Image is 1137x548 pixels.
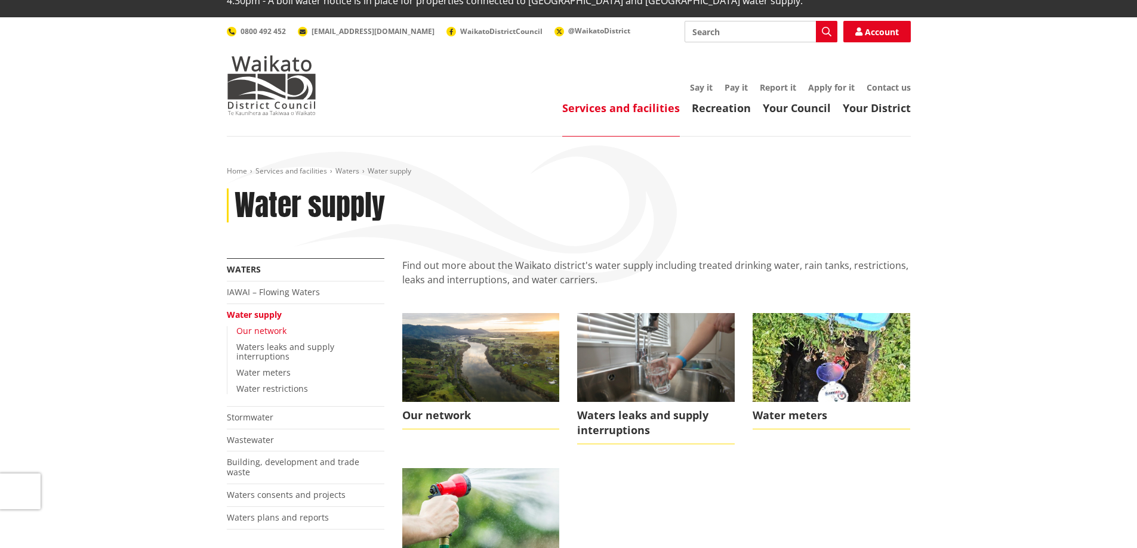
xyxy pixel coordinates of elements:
a: Waters [335,166,359,176]
span: 0800 492 452 [241,26,286,36]
a: Apply for it [808,82,855,93]
a: Your Council [763,101,831,115]
a: 0800 492 452 [227,26,286,36]
span: Our network [402,402,560,429]
a: Water supply [227,309,282,320]
span: Waters leaks and supply interruptions [577,402,735,444]
a: Pay it [725,82,748,93]
img: water meter [753,313,910,401]
a: Services and facilities [562,101,680,115]
span: @WaikatoDistrict [568,26,630,36]
a: WaikatoDistrictCouncil [446,26,543,36]
a: @WaikatoDistrict [554,26,630,36]
span: WaikatoDistrictCouncil [460,26,543,36]
input: Search input [685,21,837,42]
a: Water meters [236,367,291,378]
a: Stormwater [227,411,273,423]
a: Contact us [867,82,911,93]
span: [EMAIL_ADDRESS][DOMAIN_NAME] [312,26,435,36]
a: Wastewater [227,434,274,445]
a: Waters leaks and supply interruptions [236,341,334,363]
a: Say it [690,82,713,93]
a: Waters leaks and supply interruptions [577,313,735,444]
a: Waters plans and reports [227,512,329,523]
img: Waikato Te Awa [402,313,560,401]
img: Waikato District Council - Te Kaunihera aa Takiwaa o Waikato [227,55,316,115]
span: Water supply [368,166,411,176]
a: Our network [402,313,560,429]
a: Waters consents and projects [227,489,346,500]
p: Find out more about the Waikato district's water supply including treated drinking water, rain ta... [402,258,911,301]
h1: Water supply [235,188,385,223]
a: Home [227,166,247,176]
a: Our network [236,325,286,336]
a: Building, development and trade waste [227,456,359,478]
a: [EMAIL_ADDRESS][DOMAIN_NAME] [298,26,435,36]
a: Your District [843,101,911,115]
a: Water restrictions [236,383,308,394]
a: Water meters [753,313,910,429]
a: IAWAI – Flowing Waters [227,286,320,298]
a: Account [843,21,911,42]
a: Report it [760,82,796,93]
a: Waters [227,264,261,275]
a: Services and facilities [255,166,327,176]
nav: breadcrumb [227,166,911,177]
img: water image [577,313,735,401]
span: Water meters [753,402,910,429]
a: Recreation [692,101,751,115]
